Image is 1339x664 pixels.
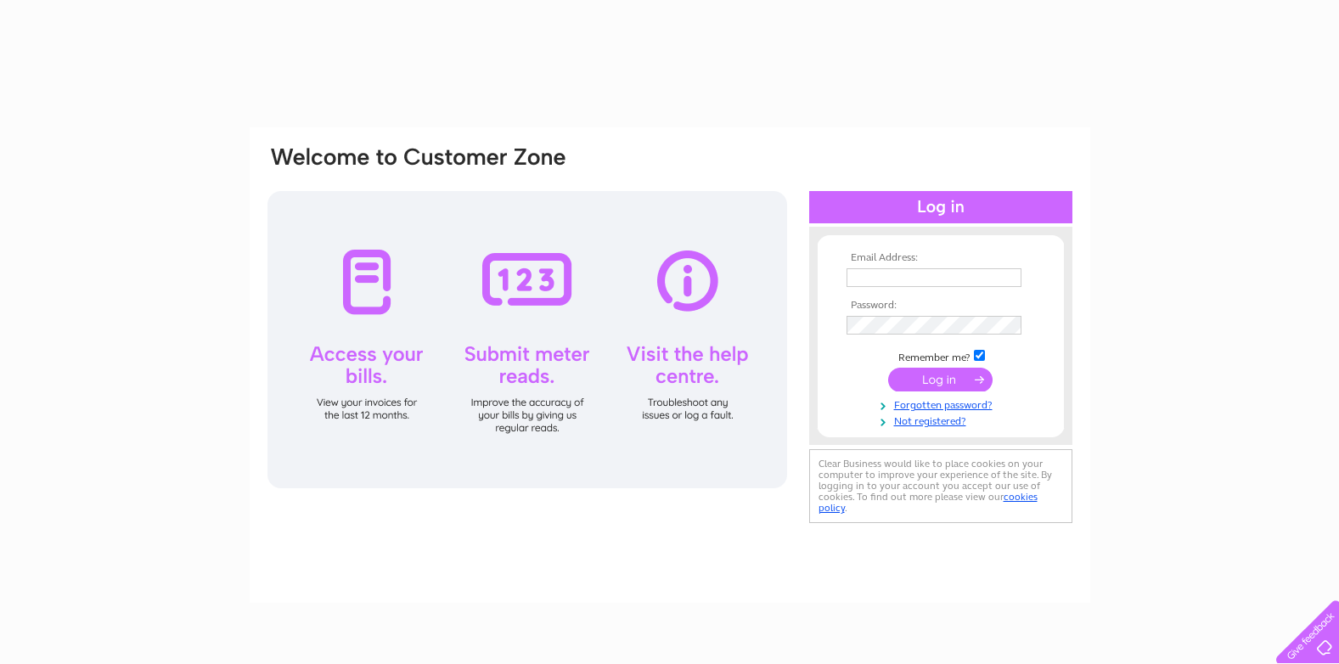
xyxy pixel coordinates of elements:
a: Not registered? [847,412,1039,428]
th: Email Address: [842,252,1039,264]
a: Forgotten password? [847,396,1039,412]
a: cookies policy [819,491,1038,514]
input: Submit [888,368,993,391]
div: Clear Business would like to place cookies on your computer to improve your experience of the sit... [809,449,1072,523]
th: Password: [842,300,1039,312]
td: Remember me? [842,347,1039,364]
